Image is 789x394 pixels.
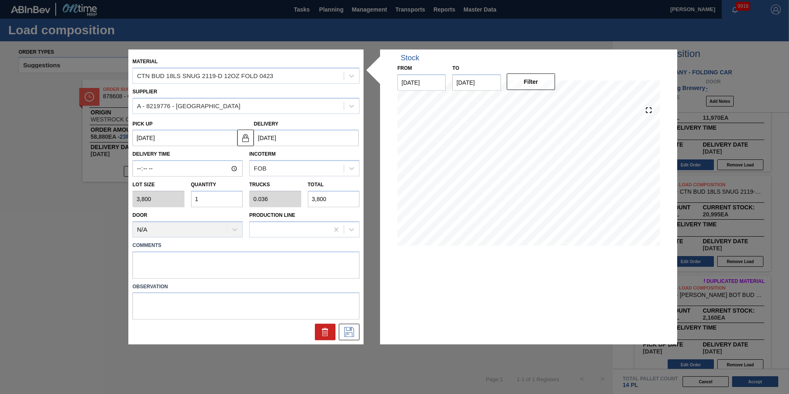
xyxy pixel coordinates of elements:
label: From [397,65,412,71]
label: Total [308,182,324,188]
label: Pick up [132,121,153,126]
label: Door [132,212,147,218]
div: CTN BUD 18LS SNUG 2119-D 12OZ FOLD 0423 [137,72,273,79]
label: Delivery Time [132,148,243,160]
input: mm/dd/yyyy [132,130,237,146]
input: mm/dd/yyyy [254,130,359,146]
button: locked [237,129,254,146]
label: to [452,65,459,71]
button: Filter [507,74,555,90]
div: Stock [401,54,419,62]
input: mm/dd/yyyy [397,74,446,91]
label: Quantity [191,182,216,188]
label: Comments [132,240,359,252]
label: Observation [132,280,359,292]
label: Supplier [132,89,157,95]
label: Lot size [132,179,184,191]
img: locked [241,133,250,142]
label: Trucks [249,182,270,188]
label: Material [132,59,158,64]
div: Save Suggestion [339,324,359,340]
div: Delete Suggestion [315,324,335,340]
label: Production Line [249,212,295,218]
label: Delivery [254,121,279,126]
input: mm/dd/yyyy [452,74,501,91]
div: FOB [254,165,267,172]
div: A - 8219776 - [GEOGRAPHIC_DATA] [137,102,240,109]
label: Incoterm [249,151,276,157]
